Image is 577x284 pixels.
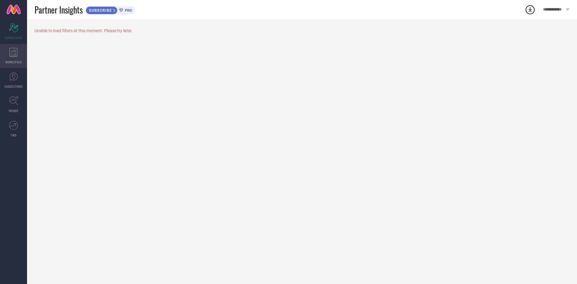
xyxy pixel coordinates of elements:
span: Partner Insights [35,4,83,16]
div: Open download list [525,4,536,15]
span: WORKSPACE [5,60,22,64]
div: Unable to load filters at this moment. Please try later. [35,28,569,33]
span: SCORECARDS [5,35,23,40]
span: PRO [123,8,132,13]
span: FWD [11,133,17,137]
span: TRENDS [8,108,19,113]
span: SUBSCRIBE [86,8,113,13]
span: SUGGESTIONS [5,84,23,89]
a: SUBSCRIBEPRO [86,5,135,14]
